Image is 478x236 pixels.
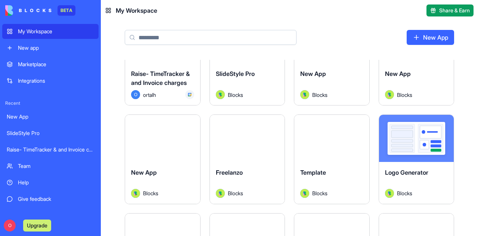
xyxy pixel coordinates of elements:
[228,91,243,99] span: Blocks
[2,57,99,72] a: Marketplace
[228,189,243,197] span: Blocks
[5,5,75,16] a: BETA
[18,179,94,186] div: Help
[2,100,99,106] span: Recent
[426,4,474,16] button: Share & Earn
[216,189,225,198] img: Avatar
[2,73,99,88] a: Integrations
[125,16,201,105] a: Raise- TimeTracker & and Invoice chargesOortalh
[7,113,94,120] div: New App
[385,90,394,99] img: Avatar
[397,189,412,197] span: Blocks
[131,70,190,86] span: Raise- TimeTracker & and Invoice charges
[18,162,94,170] div: Team
[7,129,94,137] div: SlideStyle Pro
[18,28,94,35] div: My Workspace
[18,77,94,85] div: Integrations
[216,90,225,99] img: Avatar
[18,195,94,203] div: Give feedback
[300,70,326,77] span: New App
[407,30,454,45] a: New App
[23,221,51,229] a: Upgrade
[379,16,454,105] a: New AppAvatarBlocks
[143,189,158,197] span: Blocks
[23,220,51,232] button: Upgrade
[7,146,94,153] div: Raise- TimeTracker & and Invoice charges
[385,169,428,176] span: Logo Generator
[4,220,16,232] span: O
[125,114,201,204] a: New AppAvatarBlocks
[5,5,52,16] img: logo
[131,90,140,99] span: O
[312,91,328,99] span: Blocks
[216,169,243,176] span: Freelanzo
[397,91,412,99] span: Blocks
[2,109,99,124] a: New App
[300,169,326,176] span: Template
[294,16,370,105] a: New AppAvatarBlocks
[2,40,99,55] a: New app
[131,189,140,198] img: Avatar
[216,70,255,77] span: SlideStyle Pro
[2,126,99,141] a: SlideStyle Pro
[209,16,285,105] a: SlideStyle ProAvatarBlocks
[18,212,94,219] div: Get Started
[209,114,285,204] a: FreelanzoAvatarBlocks
[2,142,99,157] a: Raise- TimeTracker & and Invoice charges
[385,189,394,198] img: Avatar
[18,44,94,52] div: New app
[439,7,470,14] span: Share & Earn
[143,91,156,99] span: ortalh
[379,114,454,204] a: Logo GeneratorAvatarBlocks
[312,189,328,197] span: Blocks
[187,92,192,97] img: GCal_x6vdih.svg
[294,114,370,204] a: TemplateAvatarBlocks
[18,61,94,68] div: Marketplace
[2,159,99,174] a: Team
[2,191,99,206] a: Give feedback
[385,70,411,77] span: New App
[58,5,75,16] div: BETA
[2,175,99,190] a: Help
[2,24,99,39] a: My Workspace
[300,90,309,99] img: Avatar
[2,208,99,223] a: Get Started
[300,189,309,198] img: Avatar
[131,169,157,176] span: New App
[116,6,157,15] span: My Workspace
